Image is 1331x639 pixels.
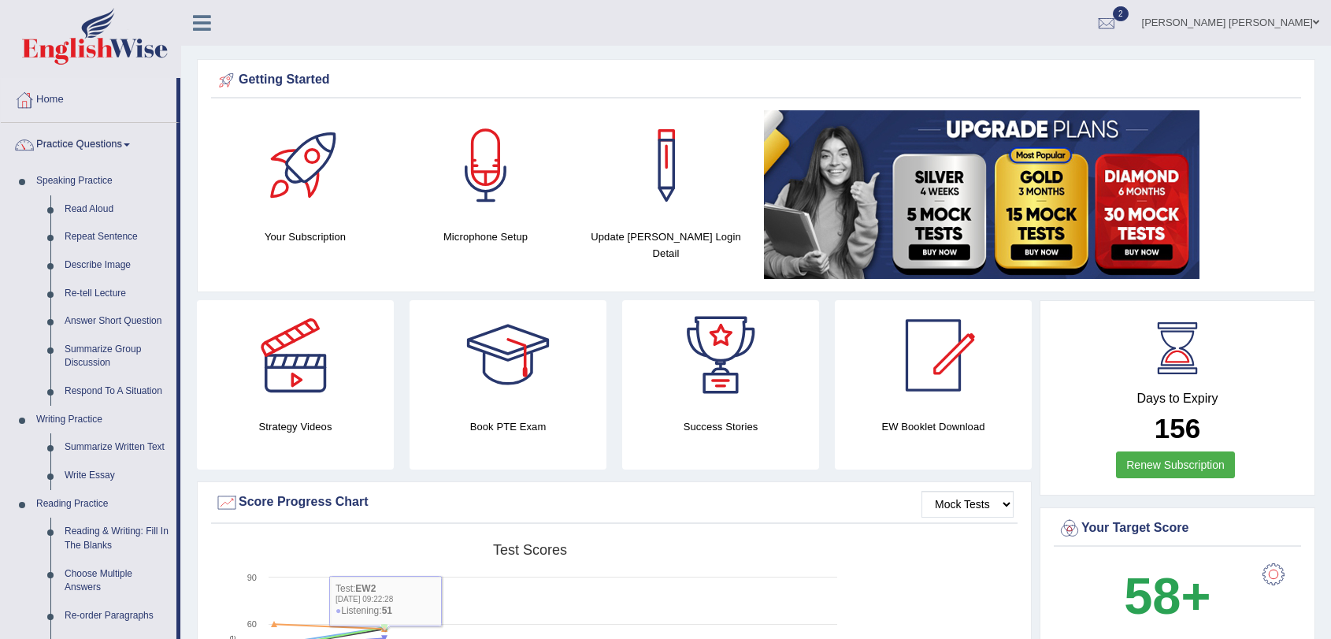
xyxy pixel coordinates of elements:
div: Score Progress Chart [215,491,1014,515]
a: Renew Subscription [1116,451,1235,478]
a: Summarize Written Text [57,433,176,462]
h4: Success Stories [622,418,819,435]
a: Re-tell Lecture [57,280,176,308]
a: Writing Practice [29,406,176,434]
div: Getting Started [215,69,1297,92]
h4: Your Subscription [223,228,387,245]
div: Your Target Score [1058,517,1297,541]
a: Answer Short Question [57,307,176,336]
h4: Book PTE Exam [410,418,606,435]
img: small5.jpg [764,110,1199,279]
a: Write Essay [57,462,176,490]
h4: Microphone Setup [403,228,568,245]
a: Repeat Sentence [57,223,176,251]
a: Choose Multiple Answers [57,560,176,602]
b: 156 [1155,413,1200,444]
text: 90 [247,573,257,582]
a: Re-order Paragraphs [57,602,176,630]
a: Reading & Writing: Fill In The Blanks [57,518,176,559]
h4: EW Booklet Download [835,418,1032,435]
a: Respond To A Situation [57,377,176,406]
a: Reading Practice [29,490,176,518]
text: 60 [247,619,257,629]
a: Speaking Practice [29,167,176,195]
a: Describe Image [57,251,176,280]
h4: Days to Expiry [1058,392,1297,406]
a: Summarize Group Discussion [57,336,176,377]
a: Read Aloud [57,195,176,224]
h4: Strategy Videos [197,418,394,435]
span: 2 [1113,6,1129,21]
a: Home [1,78,176,117]
a: Practice Questions [1,123,176,162]
h4: Update [PERSON_NAME] Login Detail [584,228,748,262]
b: 58+ [1124,567,1211,625]
tspan: Test scores [493,542,567,558]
